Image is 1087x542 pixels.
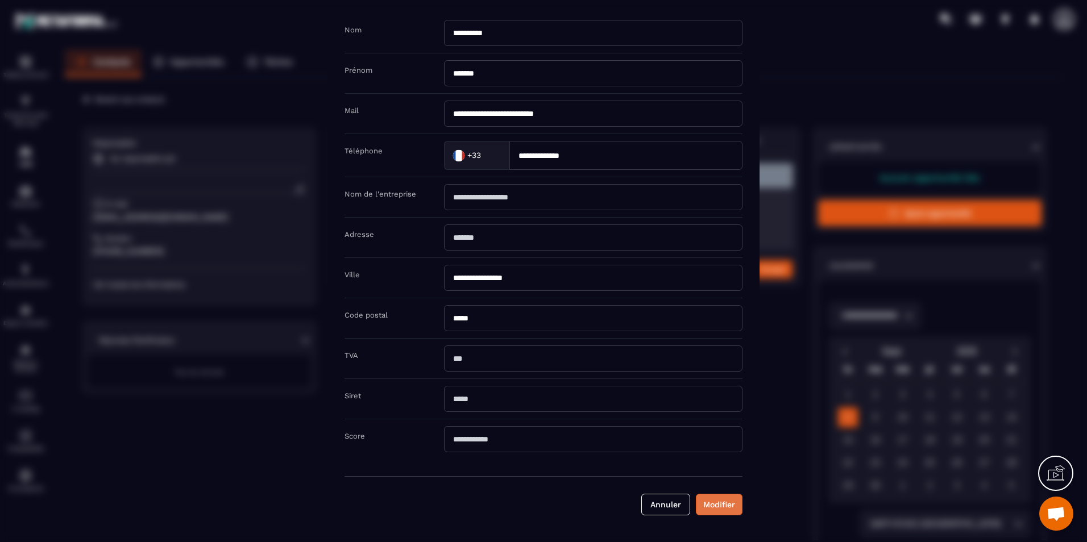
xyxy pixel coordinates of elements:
label: Nom [345,26,362,34]
label: Code postal [345,311,388,319]
label: Prénom [345,66,372,74]
div: Search for option [444,141,509,170]
input: Search for option [483,147,497,164]
button: Modifier [696,494,742,515]
label: TVA [345,351,358,360]
label: Siret [345,391,361,400]
span: +33 [467,149,481,161]
button: Annuler [641,494,690,515]
label: Score [345,432,365,440]
label: Adresse [345,230,374,239]
label: Téléphone [345,147,383,155]
label: Mail [345,106,359,115]
label: Nom de l'entreprise [345,190,416,198]
label: Ville [345,270,360,279]
div: Ouvrir le chat [1039,497,1073,531]
img: Country Flag [447,144,470,166]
